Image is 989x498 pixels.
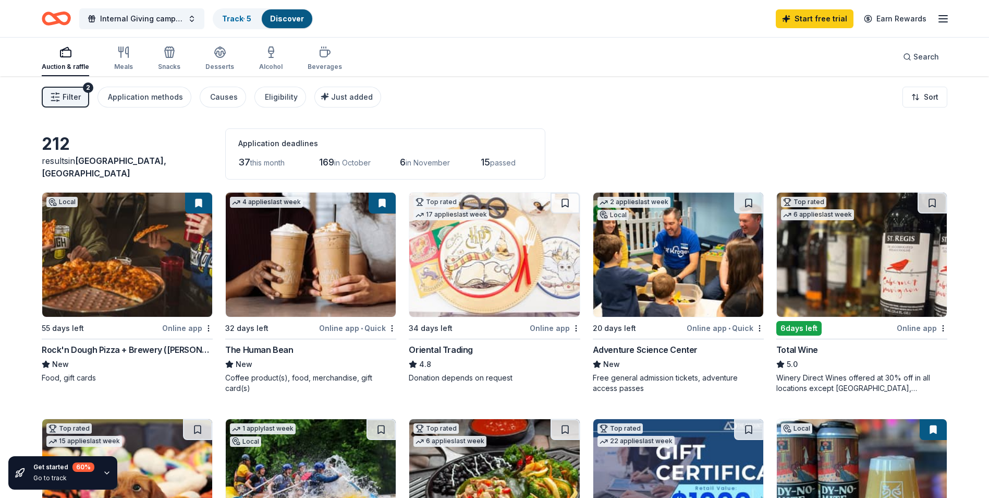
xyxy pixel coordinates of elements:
div: 2 applies last week [597,197,670,208]
div: Alcohol [259,63,283,71]
span: [GEOGRAPHIC_DATA], [GEOGRAPHIC_DATA] [42,156,166,179]
button: Internal Giving campagin [79,8,204,29]
div: Winery Direct Wines offered at 30% off in all locations except [GEOGRAPHIC_DATA], [GEOGRAPHIC_DAT... [776,373,947,394]
button: Desserts [205,42,234,76]
button: Application methods [97,87,191,108]
div: Adventure Science Center [593,343,698,356]
div: Online app Quick [687,322,764,335]
div: Application deadlines [238,137,532,150]
div: 1 apply last week [230,423,296,434]
a: Discover [270,14,304,23]
div: 17 applies last week [413,209,489,220]
span: Filter [63,91,81,103]
span: 169 [319,157,334,168]
div: Local [597,210,629,220]
button: Meals [114,42,133,76]
div: Online app Quick [319,322,396,335]
button: Sort [902,87,947,108]
a: Track· 5 [222,14,251,23]
img: Image for The Human Bean [226,193,396,317]
div: 22 applies last week [597,436,675,447]
span: New [603,358,620,371]
a: Start free trial [776,9,853,28]
span: New [236,358,252,371]
div: 212 [42,134,213,155]
span: • [361,324,363,333]
div: Donation depends on request [409,373,580,383]
span: 5.0 [787,358,798,371]
span: 4.8 [419,358,431,371]
a: Image for Total WineTop rated6 applieslast week6days leftOnline appTotal Wine5.0Winery Direct Win... [776,192,947,394]
a: Home [42,6,71,31]
span: in [42,156,166,179]
div: Total Wine [776,343,818,356]
div: Eligibility [265,91,298,103]
div: The Human Bean [225,343,293,356]
div: Top rated [781,197,826,207]
div: Desserts [205,63,234,71]
div: results [42,155,213,180]
div: 20 days left [593,322,636,335]
div: Food, gift cards [42,373,213,383]
div: Go to track [33,474,94,482]
img: Image for Rock'n Dough Pizza + Brewery (Jackson) [42,193,212,317]
div: Auction & raffle [42,63,89,71]
span: New [52,358,69,371]
div: 60 % [72,463,94,472]
div: Top rated [413,423,459,434]
span: 15 [481,157,490,168]
img: Image for Total Wine [777,193,947,317]
div: Local [781,423,812,434]
span: Sort [924,91,938,103]
div: 15 applies last week [46,436,122,447]
div: 6 applies last week [781,209,854,220]
div: Online app [897,322,947,335]
div: Beverages [308,63,342,71]
div: Rock'n Dough Pizza + Brewery ([PERSON_NAME]) [42,343,213,356]
div: 32 days left [225,322,268,335]
div: 2 [83,82,93,93]
div: Top rated [46,423,92,434]
button: Beverages [308,42,342,76]
a: Image for Adventure Science Center2 applieslast weekLocal20 days leftOnline app•QuickAdventure Sc... [593,192,764,394]
a: Image for The Human Bean4 applieslast week32 days leftOnline app•QuickThe Human BeanNewCoffee pro... [225,192,396,394]
span: • [728,324,730,333]
a: Earn Rewards [858,9,933,28]
span: Just added [331,92,373,101]
button: Snacks [158,42,180,76]
div: Online app [162,322,213,335]
div: 55 days left [42,322,84,335]
button: Track· 5Discover [213,8,313,29]
div: Meals [114,63,133,71]
div: 6 applies last week [413,436,486,447]
span: 37 [238,157,250,168]
div: Application methods [108,91,183,103]
img: Image for Oriental Trading [409,193,579,317]
div: 6 days left [776,321,822,336]
div: Causes [210,91,238,103]
div: Local [46,197,78,207]
img: Image for Adventure Science Center [593,193,763,317]
button: Alcohol [259,42,283,76]
span: 6 [400,157,406,168]
div: Local [230,436,261,447]
button: Causes [200,87,246,108]
button: Search [895,46,947,67]
div: Snacks [158,63,180,71]
span: Search [913,51,939,63]
button: Filter2 [42,87,89,108]
button: Eligibility [254,87,306,108]
div: Free general admission tickets, adventure access passes [593,373,764,394]
div: 34 days left [409,322,453,335]
span: this month [250,158,285,167]
div: Oriental Trading [409,343,473,356]
div: Get started [33,463,94,472]
div: 4 applies last week [230,197,303,208]
span: passed [490,158,516,167]
button: Auction & raffle [42,42,89,76]
div: Coffee product(s), food, merchandise, gift card(s) [225,373,396,394]
span: in November [406,158,450,167]
div: Online app [530,322,580,335]
span: in October [334,158,371,167]
a: Image for Rock'n Dough Pizza + Brewery (Jackson)Local55 days leftOnline appRock'n Dough Pizza + B... [42,192,213,383]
